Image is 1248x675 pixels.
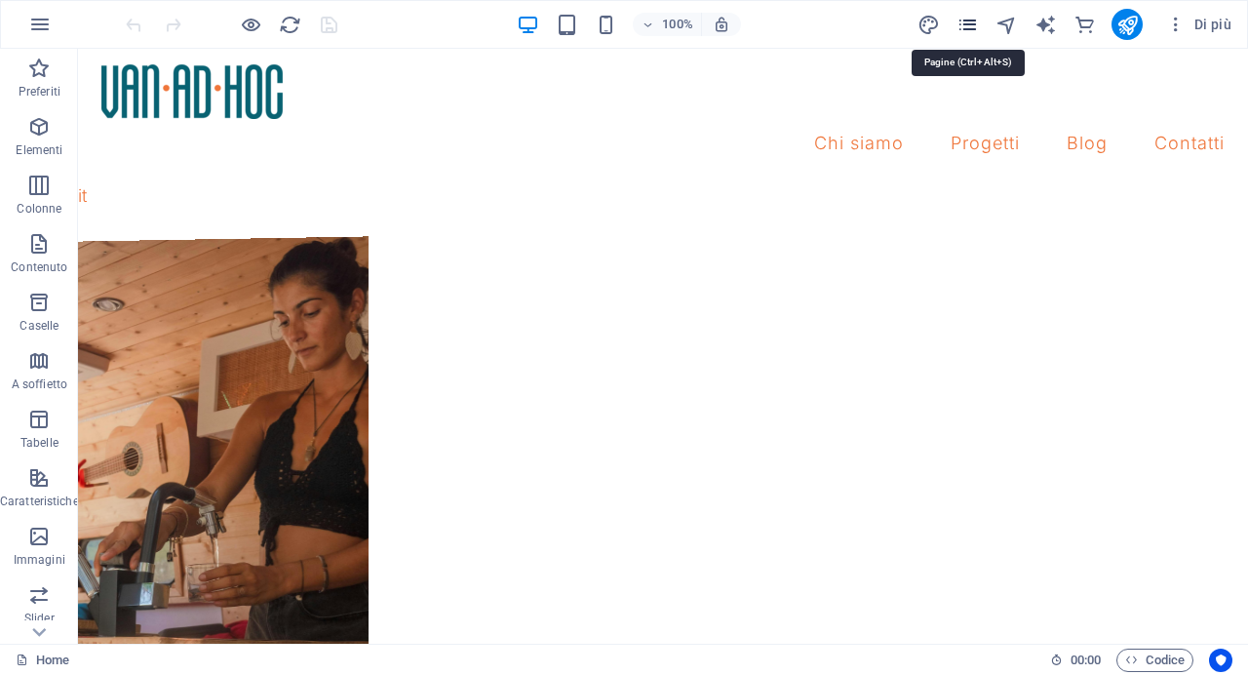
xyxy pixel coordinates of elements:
button: Di più [1158,9,1239,40]
a: Fai clic per annullare la selezione. Doppio clic per aprire le pagine [16,649,69,672]
p: Immagini [14,552,65,568]
p: Colonne [17,201,61,217]
button: publish [1111,9,1143,40]
p: Elementi [16,142,62,158]
button: navigator [994,13,1018,36]
button: Clicca qui per lasciare la modalità di anteprima e continuare la modifica [239,13,262,36]
i: AI Writer [1034,14,1057,36]
button: commerce [1072,13,1096,36]
span: 00 00 [1071,649,1101,672]
button: pages [955,13,979,36]
button: text_generator [1033,13,1057,36]
p: Caselle [19,318,58,334]
i: Navigatore [995,14,1018,36]
button: reload [278,13,301,36]
span: Codice [1125,649,1185,672]
span: : [1084,653,1087,667]
p: Contenuto [11,259,67,275]
button: Usercentrics [1209,649,1232,672]
p: Slider [24,611,55,626]
p: A soffietto [12,377,67,392]
p: Preferiti [19,84,60,99]
h6: 100% [662,13,693,36]
button: design [916,13,940,36]
button: 100% [633,13,702,36]
p: Tabelle [20,435,58,451]
span: Di più [1166,15,1231,34]
h6: Tempo sessione [1050,649,1102,672]
i: Design (Ctrl+Alt+Y) [917,14,940,36]
i: Ricarica la pagina [279,14,301,36]
i: Pubblica [1116,14,1139,36]
button: Codice [1116,649,1193,672]
i: Quando ridimensioni, regola automaticamente il livello di zoom in modo che corrisponda al disposi... [713,16,730,33]
i: E-commerce [1073,14,1096,36]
